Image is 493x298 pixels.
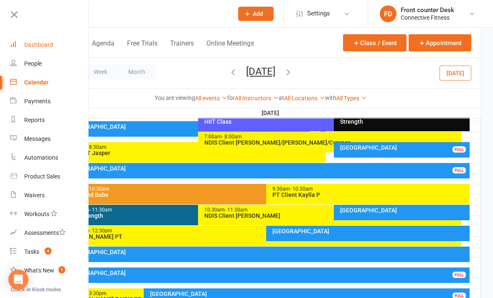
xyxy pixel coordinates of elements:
[336,95,367,102] a: All Types
[10,148,89,167] a: Automations
[69,145,324,150] div: 7:30am
[24,267,54,274] div: What's New
[83,64,118,79] button: Week
[272,186,468,192] div: 9:30am
[92,39,114,57] button: Agenda
[69,166,468,171] div: [GEOGRAPHIC_DATA]
[340,145,468,150] div: [GEOGRAPHIC_DATA]
[69,270,468,276] div: [GEOGRAPHIC_DATA]
[225,207,248,213] span: - 11:30am
[401,6,454,14] div: Front counter Desk
[89,228,112,234] span: - 12:30pm
[10,261,89,280] a: What's New1
[24,173,60,180] div: Product Sales
[222,134,242,140] span: - 8:00am
[307,4,330,23] span: Settings
[69,207,324,213] div: 10:30am
[150,291,468,297] div: [GEOGRAPHIC_DATA]
[10,205,89,224] a: Workouts
[440,65,471,80] button: [DATE]
[10,54,89,73] a: People
[195,95,227,102] a: All events
[69,150,324,156] div: NDIS PT Jasper
[24,229,66,236] div: Assessments
[127,39,158,57] button: Free Trials
[69,186,460,192] div: 9:30am
[118,64,156,79] button: Month
[204,207,459,213] div: 10:30am
[10,130,89,148] a: Messages
[272,192,468,198] div: PT Client Kaylla P
[10,73,89,92] a: Calendar
[69,291,216,296] div: 2:30pm
[10,36,89,54] a: Dashboard
[380,5,396,22] div: FD
[204,134,459,140] div: 7:00am
[24,60,42,67] div: People
[284,95,325,102] a: All Locations
[24,98,51,104] div: Payments
[272,228,468,234] div: [GEOGRAPHIC_DATA]
[204,213,459,219] div: NDIS Client [PERSON_NAME]
[340,119,468,125] div: Strength
[253,10,263,17] span: Add
[45,247,51,255] span: 4
[24,79,48,86] div: Calendar
[401,14,454,21] div: Connective Fitness
[206,39,254,57] button: Online Meetings
[204,140,459,145] div: NDIS Client [PERSON_NAME]/[PERSON_NAME]/Cypress
[24,248,39,255] div: Tasks
[452,167,466,173] div: FULL
[246,66,275,77] button: [DATE]
[452,146,466,153] div: FULL
[238,7,274,21] button: Add
[204,119,459,125] div: HIIT Class
[227,94,235,101] strong: for
[69,124,324,130] div: [GEOGRAPHIC_DATA]
[69,234,460,239] div: [PERSON_NAME] PT
[10,167,89,186] a: Product Sales
[10,224,89,242] a: Assessments
[409,34,471,51] button: Appointment
[155,94,195,101] strong: You are viewing
[290,186,313,192] span: - 10:30am
[24,117,45,123] div: Reports
[10,111,89,130] a: Reports
[325,94,336,101] strong: with
[10,92,89,111] a: Payments
[8,270,28,290] div: Open Intercom Messenger
[10,242,89,261] a: Tasks 4
[452,272,466,278] div: FULL
[340,207,468,213] div: [GEOGRAPHIC_DATA]
[86,186,109,192] span: - 10:30am
[343,34,407,51] button: Class / Event
[61,108,481,118] th: [DATE]
[24,135,51,142] div: Messages
[24,211,49,217] div: Workouts
[69,228,460,234] div: 11:30am
[279,94,284,101] strong: at
[89,207,112,213] span: - 11:30am
[24,154,58,161] div: Automations
[58,266,65,273] span: 1
[170,39,194,57] button: Trainers
[24,192,45,199] div: Waivers
[86,144,107,150] span: - 8:30am
[10,186,89,205] a: Waivers
[86,290,107,296] span: - 3:30pm
[69,192,460,198] div: Mum and Bubs
[69,249,468,255] div: [GEOGRAPHIC_DATA]
[50,8,227,20] input: Search...
[24,41,53,48] div: Dashboard
[235,95,279,102] a: All Instructors
[69,213,324,219] div: 50+ Strength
